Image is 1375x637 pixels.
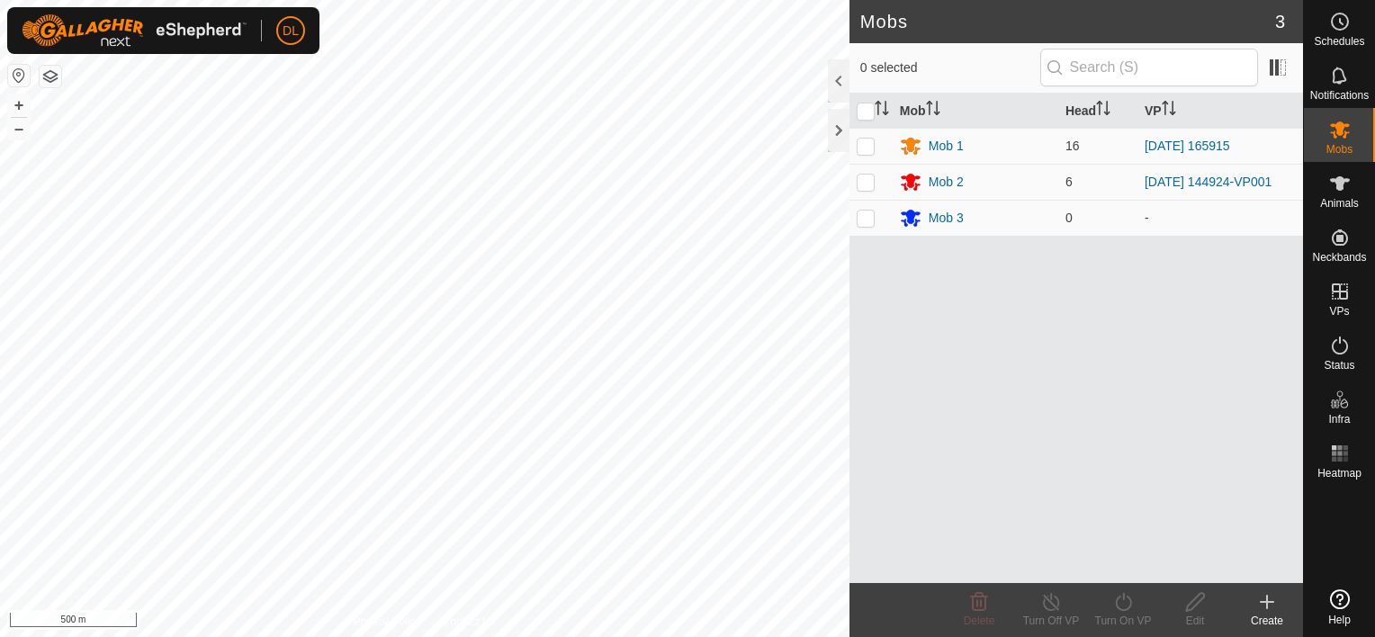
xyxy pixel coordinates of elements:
[1137,200,1303,236] td: -
[929,209,964,228] div: Mob 3
[1058,94,1137,129] th: Head
[1065,139,1080,153] span: 16
[1162,103,1176,118] p-sorticon: Activate to sort
[283,22,299,40] span: DL
[1231,613,1303,629] div: Create
[1326,144,1353,155] span: Mobs
[1065,175,1073,189] span: 6
[1275,8,1285,35] span: 3
[1015,613,1087,629] div: Turn Off VP
[875,103,889,118] p-sorticon: Activate to sort
[1040,49,1258,86] input: Search (S)
[1328,414,1350,425] span: Infra
[1310,90,1369,101] span: Notifications
[1145,175,1272,189] a: [DATE] 144924-VP001
[1096,103,1110,118] p-sorticon: Activate to sort
[1159,613,1231,629] div: Edit
[1312,252,1366,263] span: Neckbands
[929,137,964,156] div: Mob 1
[1320,198,1359,209] span: Animals
[893,94,1058,129] th: Mob
[1317,468,1362,479] span: Heatmap
[1324,360,1354,371] span: Status
[1329,306,1349,317] span: VPs
[964,615,995,627] span: Delete
[1087,613,1159,629] div: Turn On VP
[8,65,30,86] button: Reset Map
[1328,615,1351,625] span: Help
[860,58,1040,77] span: 0 selected
[1065,211,1073,225] span: 0
[8,94,30,116] button: +
[8,118,30,139] button: –
[443,614,496,630] a: Contact Us
[926,103,940,118] p-sorticon: Activate to sort
[929,173,964,192] div: Mob 2
[354,614,421,630] a: Privacy Policy
[860,11,1275,32] h2: Mobs
[1137,94,1303,129] th: VP
[40,66,61,87] button: Map Layers
[22,14,247,47] img: Gallagher Logo
[1304,582,1375,633] a: Help
[1145,139,1230,153] a: [DATE] 165915
[1314,36,1364,47] span: Schedules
